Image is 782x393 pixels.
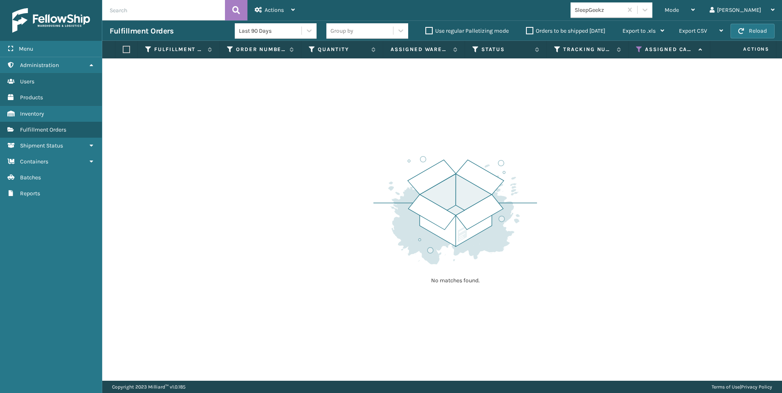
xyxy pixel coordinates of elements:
[112,381,186,393] p: Copyright 2023 Milliard™ v 1.0.185
[622,27,656,34] span: Export to .xls
[20,174,41,181] span: Batches
[19,45,33,52] span: Menu
[20,190,40,197] span: Reports
[712,384,740,390] a: Terms of Use
[20,110,44,117] span: Inventory
[239,27,302,35] div: Last 90 Days
[526,27,605,34] label: Orders to be shipped [DATE]
[20,94,43,101] span: Products
[645,46,694,53] label: Assigned Carrier Service
[741,384,772,390] a: Privacy Policy
[712,381,772,393] div: |
[481,46,531,53] label: Status
[20,126,66,133] span: Fulfillment Orders
[563,46,613,53] label: Tracking Number
[20,158,48,165] span: Containers
[425,27,509,34] label: Use regular Palletizing mode
[110,26,173,36] h3: Fulfillment Orders
[318,46,367,53] label: Quantity
[665,7,679,13] span: Mode
[575,6,623,14] div: SleepGeekz
[330,27,353,35] div: Group by
[391,46,449,53] label: Assigned Warehouse
[679,27,707,34] span: Export CSV
[265,7,284,13] span: Actions
[154,46,204,53] label: Fulfillment Order Id
[20,142,63,149] span: Shipment Status
[717,42,774,56] span: Actions
[20,78,34,85] span: Users
[20,62,59,69] span: Administration
[236,46,285,53] label: Order Number
[730,24,775,38] button: Reload
[12,8,90,33] img: logo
